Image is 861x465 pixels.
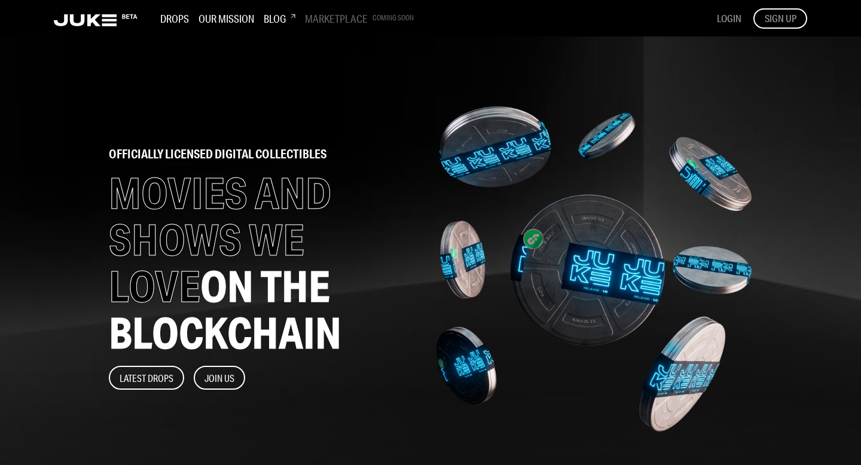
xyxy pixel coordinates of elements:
[194,366,245,390] button: Join Us
[264,12,295,25] h3: Blog
[109,170,413,356] h1: MOVIES AND SHOWS WE LOVE
[160,12,189,25] h3: Drops
[717,12,741,25] button: LOGIN
[199,12,254,25] h3: Our Mission
[765,12,796,25] span: SIGN UP
[753,8,807,29] button: SIGN UP
[109,260,341,359] span: ON THE BLOCKCHAIN
[109,148,413,160] h2: officially licensed digital collectibles
[109,366,184,390] button: Latest Drops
